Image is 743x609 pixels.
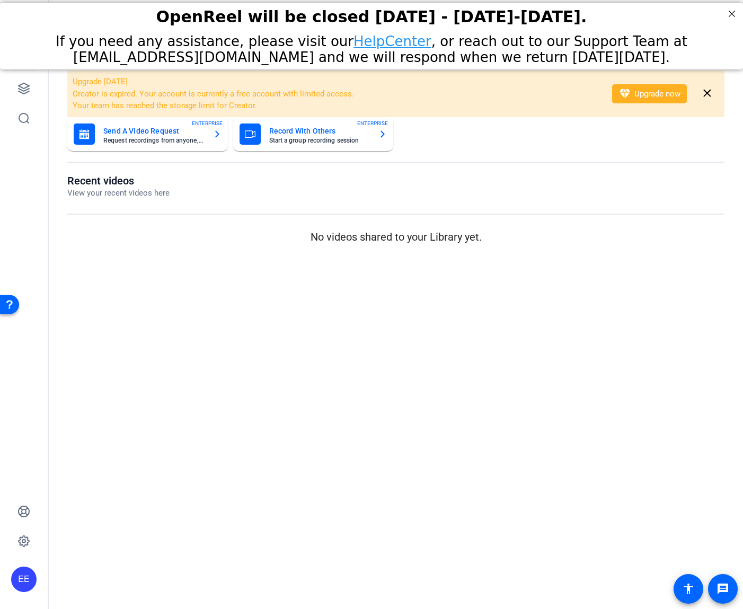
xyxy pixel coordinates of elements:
[618,87,631,100] mat-icon: diamond
[13,5,730,23] div: OpenReel will be closed [DATE] - [DATE]-[DATE].
[233,117,394,151] button: Record With OthersStart a group recording sessionENTERPRISE
[67,187,170,199] p: View your recent videos here
[103,125,205,137] mat-card-title: Send A Video Request
[682,582,695,595] mat-icon: accessibility
[612,84,687,103] button: Upgrade now
[717,582,729,595] mat-icon: message
[192,119,223,127] span: ENTERPRISE
[67,117,228,151] button: Send A Video RequestRequest recordings from anyone, anywhereENTERPRISE
[73,88,598,100] li: Creator is expired. Your account is currently a free account with limited access.
[67,229,724,245] p: No videos shared to your Library yet.
[701,87,714,100] mat-icon: close
[269,125,370,137] mat-card-title: Record With Others
[353,31,431,47] a: HelpCenter
[269,137,370,144] mat-card-subtitle: Start a group recording session
[103,137,205,144] mat-card-subtitle: Request recordings from anyone, anywhere
[73,100,598,112] li: Your team has reached the storage limit for Creator.
[56,31,687,63] span: If you need any assistance, please visit our , or reach out to our Support Team at [EMAIL_ADDRESS...
[11,567,37,592] div: EE
[73,77,128,86] span: Upgrade [DATE]
[357,119,388,127] span: ENTERPRISE
[67,174,170,187] h1: Recent videos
